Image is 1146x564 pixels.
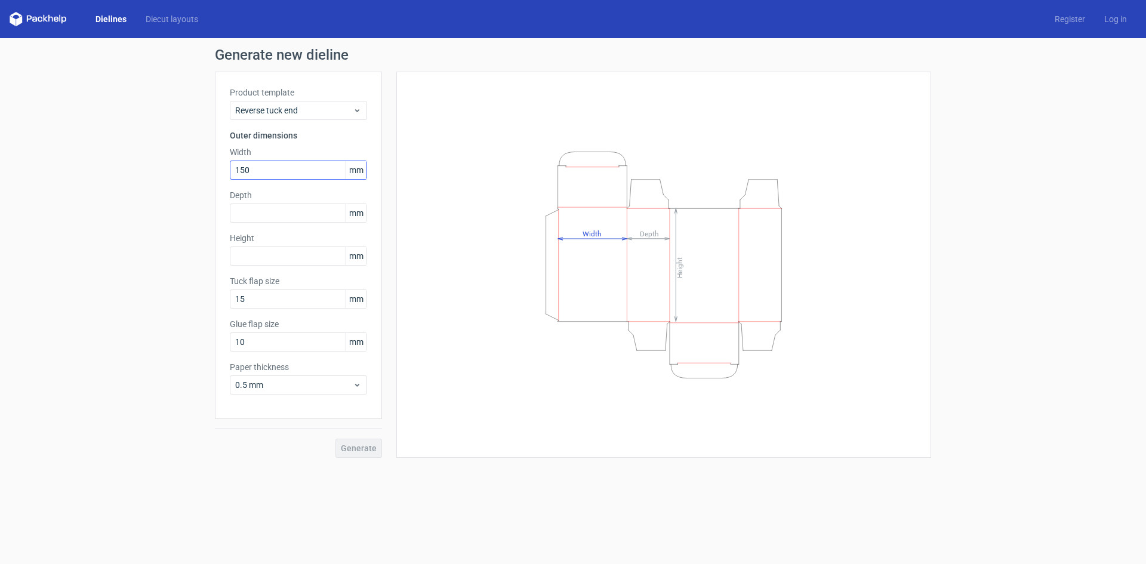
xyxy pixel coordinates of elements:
a: Log in [1095,13,1136,25]
span: mm [346,290,366,308]
label: Width [230,146,367,158]
a: Register [1045,13,1095,25]
span: mm [346,204,366,222]
tspan: Depth [640,229,659,238]
label: Glue flap size [230,318,367,330]
h1: Generate new dieline [215,48,931,62]
span: mm [346,161,366,179]
label: Height [230,232,367,244]
label: Tuck flap size [230,275,367,287]
span: mm [346,333,366,351]
a: Dielines [86,13,136,25]
tspan: Width [583,229,602,238]
a: Diecut layouts [136,13,208,25]
span: 0.5 mm [235,379,353,391]
span: Reverse tuck end [235,104,353,116]
label: Depth [230,189,367,201]
label: Paper thickness [230,361,367,373]
span: mm [346,247,366,265]
tspan: Height [676,257,684,278]
label: Product template [230,87,367,98]
h3: Outer dimensions [230,130,367,141]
